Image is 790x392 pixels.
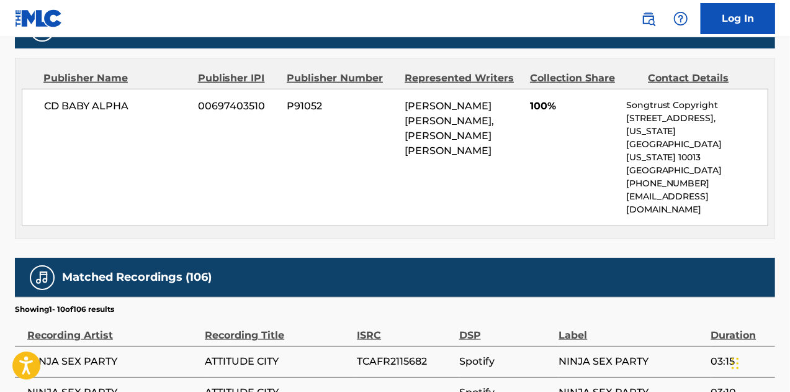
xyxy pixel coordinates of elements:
p: [GEOGRAPHIC_DATA] [626,164,768,177]
p: [US_STATE][GEOGRAPHIC_DATA][US_STATE] 10013 [626,125,768,164]
img: MLC Logo [15,9,63,27]
p: Showing 1 - 10 of 106 results [15,304,114,315]
p: [STREET_ADDRESS], [626,112,768,125]
div: Publisher IPI [198,71,277,86]
div: DSP [459,315,553,343]
span: NINJA SEX PARTY [559,354,705,369]
span: P91052 [287,99,395,114]
span: 00697403510 [198,99,277,114]
span: Spotify [459,354,553,369]
div: Publisher Name [43,71,189,86]
p: [EMAIL_ADDRESS][DOMAIN_NAME] [626,190,768,216]
iframe: Chat Widget [728,332,790,392]
div: Recording Artist [27,315,199,343]
div: Label [559,315,705,343]
span: 100% [530,99,617,114]
div: Contact Details [648,71,756,86]
img: Matched Recordings [35,270,50,285]
a: Log In [701,3,775,34]
p: [PHONE_NUMBER] [626,177,768,190]
span: NINJA SEX PARTY [27,354,199,369]
span: [PERSON_NAME] [PERSON_NAME], [PERSON_NAME] [PERSON_NAME] [405,100,494,157]
div: Duration [711,315,769,343]
div: Drag [732,345,739,382]
p: Songtrust Copyright [626,99,768,112]
img: search [641,11,656,26]
a: Public Search [636,6,661,31]
div: Publisher Number [287,71,395,86]
img: help [673,11,688,26]
div: Recording Title [205,315,351,343]
div: ISRC [357,315,453,343]
span: TCAFR2115682 [357,354,453,369]
span: CD BABY ALPHA [44,99,189,114]
div: Represented Writers [405,71,521,86]
div: Collection Share [530,71,639,86]
h5: Matched Recordings (106) [62,270,212,285]
div: Help [668,6,693,31]
span: ATTITUDE CITY [205,354,351,369]
span: 03:15 [711,354,769,369]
